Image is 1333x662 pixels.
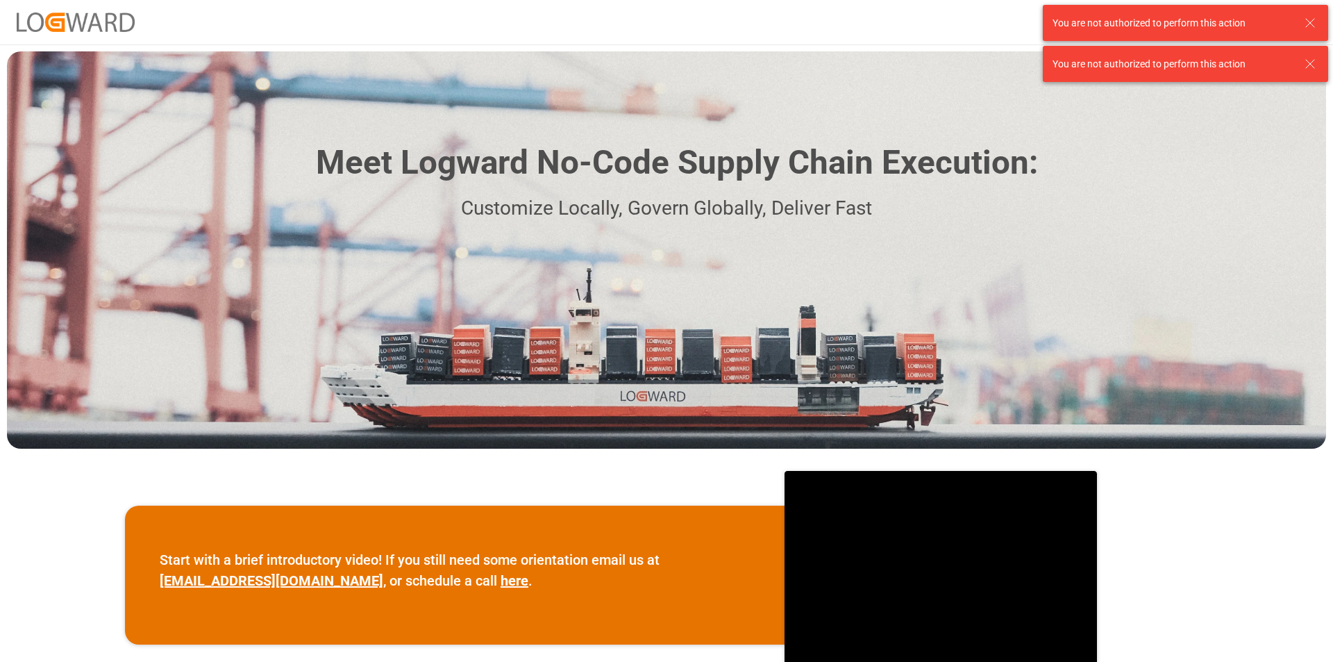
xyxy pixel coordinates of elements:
a: [EMAIL_ADDRESS][DOMAIN_NAME] [160,572,383,589]
img: Logward_new_orange.png [17,13,135,31]
h1: Meet Logward No-Code Supply Chain Execution: [316,138,1038,188]
p: Start with a brief introductory video! If you still need some orientation email us at , or schedu... [160,549,750,591]
div: You are not authorized to perform this action [1053,57,1291,72]
p: Customize Locally, Govern Globally, Deliver Fast [295,193,1038,224]
div: You are not authorized to perform this action [1053,16,1291,31]
a: here [501,572,528,589]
